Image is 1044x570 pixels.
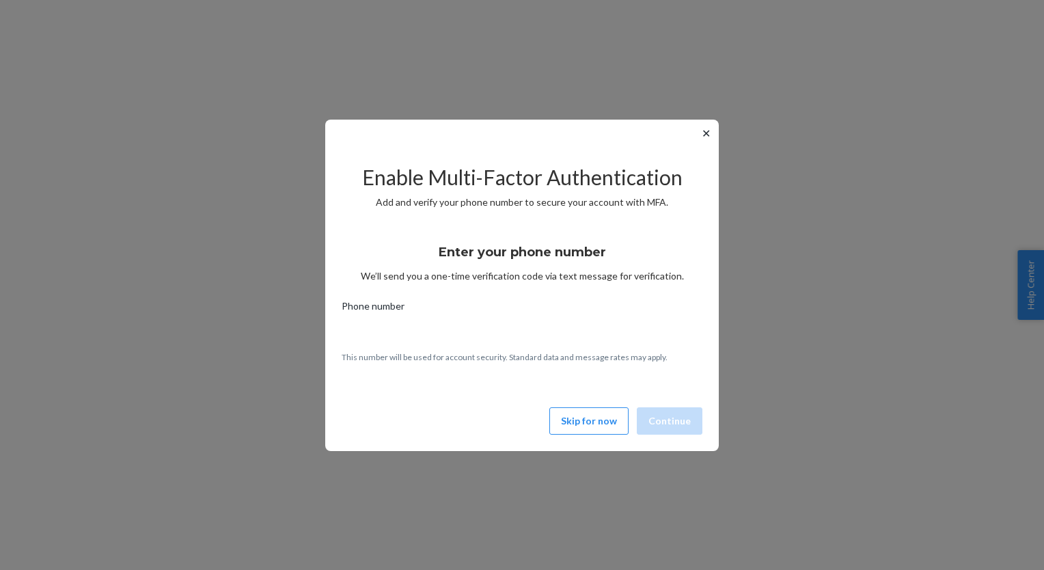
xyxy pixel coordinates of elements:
[439,243,606,261] h3: Enter your phone number
[637,407,702,435] button: Continue
[342,299,404,318] span: Phone number
[699,125,713,141] button: ✕
[342,351,702,363] p: This number will be used for account security. Standard data and message rates may apply.
[342,166,702,189] h2: Enable Multi-Factor Authentication
[342,195,702,209] p: Add and verify your phone number to secure your account with MFA.
[342,232,702,283] div: We’ll send you a one-time verification code via text message for verification.
[549,407,629,435] button: Skip for now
